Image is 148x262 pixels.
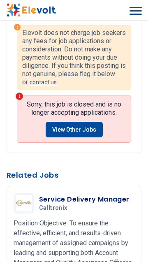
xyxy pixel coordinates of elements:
h3: Related Jobs [7,169,141,181]
span: Calltronix [39,204,67,212]
iframe: Chat Widget [107,223,148,262]
h3: Service Delivery Manager [39,195,129,204]
a: contact us [30,79,57,86]
img: Calltronix [16,195,32,211]
a: View Other Jobs [46,122,103,137]
p: Sorry, this job is closed and is no longer accepting applications. [22,100,126,117]
img: Elevolt [7,3,56,17]
p: Elevolt does not charge job seekers any fees for job applications or consideration. Do not make a... [22,29,126,86]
